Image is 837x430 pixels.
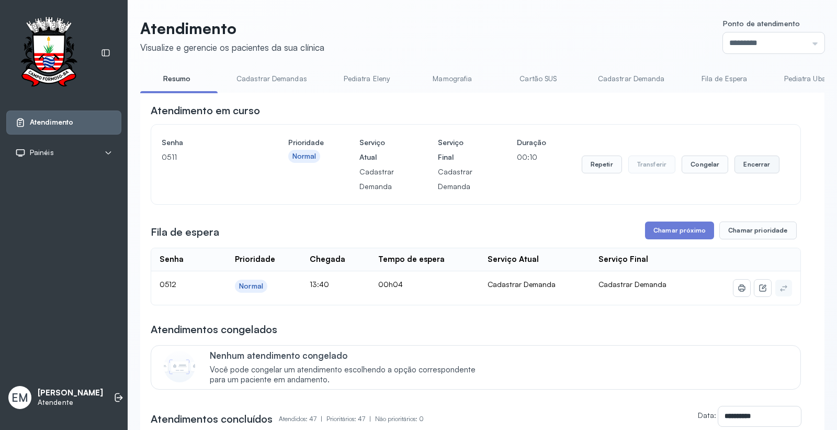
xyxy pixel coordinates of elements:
span: 0512 [160,280,176,289]
span: | [369,415,371,423]
span: Cadastrar Demanda [598,280,666,289]
a: Cadastrar Demanda [587,70,675,87]
div: Prioridade [235,255,275,264]
span: Painéis [30,148,54,157]
div: Serviço Atual [488,255,539,264]
p: Atendidos: 47 [279,412,326,426]
p: Cadastrar Demanda [359,164,402,194]
img: Imagem de CalloutCard [164,351,195,382]
a: Resumo [140,70,213,87]
p: 00:10 [517,150,546,164]
a: Pediatra Eleny [330,70,403,87]
span: 13:40 [310,280,329,289]
div: Serviço Final [598,255,648,264]
span: 00h04 [378,280,403,289]
h4: Serviço Atual [359,135,402,164]
a: Mamografia [416,70,489,87]
p: 0511 [162,150,253,164]
div: Visualize e gerencie os pacientes da sua clínica [140,42,324,53]
div: Cadastrar Demanda [488,280,582,289]
h3: Atendimentos congelados [151,322,277,337]
button: Congelar [682,156,728,173]
div: Senha [160,255,184,264]
h3: Fila de espera [151,225,219,239]
button: Repetir [582,156,622,173]
h4: Serviço Final [438,135,481,164]
span: Atendimento [30,118,73,127]
div: Tempo de espera [378,255,445,264]
a: Atendimento [15,117,112,128]
button: Transferir [628,156,676,173]
p: Nenhum atendimento congelado [210,350,487,361]
button: Chamar próximo [645,222,714,239]
span: | [321,415,322,423]
a: Fila de Espera [688,70,761,87]
span: Ponto de atendimento [723,19,800,28]
p: Cadastrar Demanda [438,164,481,194]
div: Normal [239,282,263,291]
h4: Senha [162,135,253,150]
a: Cadastrar Demandas [226,70,318,87]
p: [PERSON_NAME] [38,388,103,398]
button: Chamar prioridade [719,222,797,239]
span: Você pode congelar um atendimento escolhendo a opção correspondente para um paciente em andamento. [210,365,487,385]
label: Data: [698,411,716,420]
h4: Prioridade [288,135,324,150]
p: Não prioritários: 0 [375,412,424,426]
img: Logotipo do estabelecimento [11,17,86,90]
p: Atendente [38,398,103,407]
p: Prioritários: 47 [326,412,375,426]
h3: Atendimentos concluídos [151,412,273,426]
h4: Duração [517,135,546,150]
button: Encerrar [734,156,779,173]
p: Atendimento [140,19,324,38]
div: Normal [292,152,316,161]
a: Cartão SUS [502,70,575,87]
h3: Atendimento em curso [151,103,260,118]
div: Chegada [310,255,345,264]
